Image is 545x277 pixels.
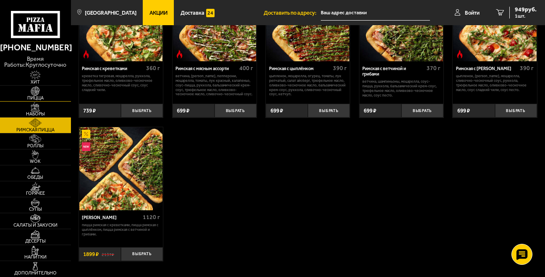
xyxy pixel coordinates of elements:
span: 1120 г [143,214,160,221]
div: Римская с цыплёнком [269,66,331,72]
span: 699 ₽ [270,108,283,114]
div: Римская с ветчиной и грибами [362,66,424,77]
p: цыпленок, моцарелла, огурец, томаты, лук репчатый, салат айсберг, трюфельное масло, оливково-чесн... [269,74,347,97]
span: 360 г [146,65,160,72]
p: цыпленок, [PERSON_NAME], моцарелла, сливочно-чесночный соус, руккола, трюфельное масло, оливково-... [456,74,534,92]
span: Войти [465,10,479,16]
a: АкционныйНовинкаМама Миа [79,127,163,210]
img: Острое блюдо [456,50,464,58]
input: Ваш адрес доставки [321,5,430,21]
div: Римская с креветками [82,66,144,72]
span: 370 г [427,65,440,72]
span: [GEOGRAPHIC_DATA] [85,10,136,16]
span: 1899 ₽ [83,251,99,257]
span: 699 ₽ [177,108,189,114]
div: Римская с мясным ассорти [176,66,237,72]
span: 390 г [520,65,534,72]
span: 739 ₽ [83,108,96,114]
img: Мама Миа [79,127,162,210]
p: Пицца Римская с креветками, Пицца Римская с цыплёнком, Пицца Римская с ветчиной и грибами. [82,223,160,236]
span: Акции [149,10,168,16]
button: Выбрать [495,104,537,118]
button: Выбрать [121,247,163,261]
img: 15daf4d41897b9f0e9f617042186c801.svg [206,9,215,17]
p: креветка тигровая, моцарелла, руккола, трюфельное масло, оливково-чесночное масло, сливочно-чесно... [82,74,160,92]
span: Доставить по адресу: [264,10,321,16]
span: 1 шт. [515,13,537,18]
button: Выбрать [308,104,350,118]
img: Акционный [82,130,90,138]
p: ветчина, [PERSON_NAME], пепперони, моцарелла, томаты, лук красный, халапеньо, соус-пицца, руккола... [176,74,253,97]
span: 699 ₽ [364,108,376,114]
img: Новинка [82,142,90,151]
img: Острое блюдо [175,50,183,58]
span: 699 ₽ [457,108,470,114]
button: Выбрать [121,104,163,118]
span: 390 г [333,65,347,72]
div: Римская с [PERSON_NAME] [456,66,518,72]
span: 949 руб. [515,7,537,13]
span: 400 г [239,65,253,72]
s: 2137 ₽ [102,251,114,257]
span: Доставка [181,10,204,16]
button: Выбрать [215,104,257,118]
p: ветчина, шампиньоны, моцарелла, соус-пицца, руккола, бальзамический крем-соус, трюфельное масло, ... [362,79,440,97]
button: Выбрать [401,104,443,118]
div: [PERSON_NAME] [82,215,140,221]
img: Острое блюдо [82,50,90,58]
